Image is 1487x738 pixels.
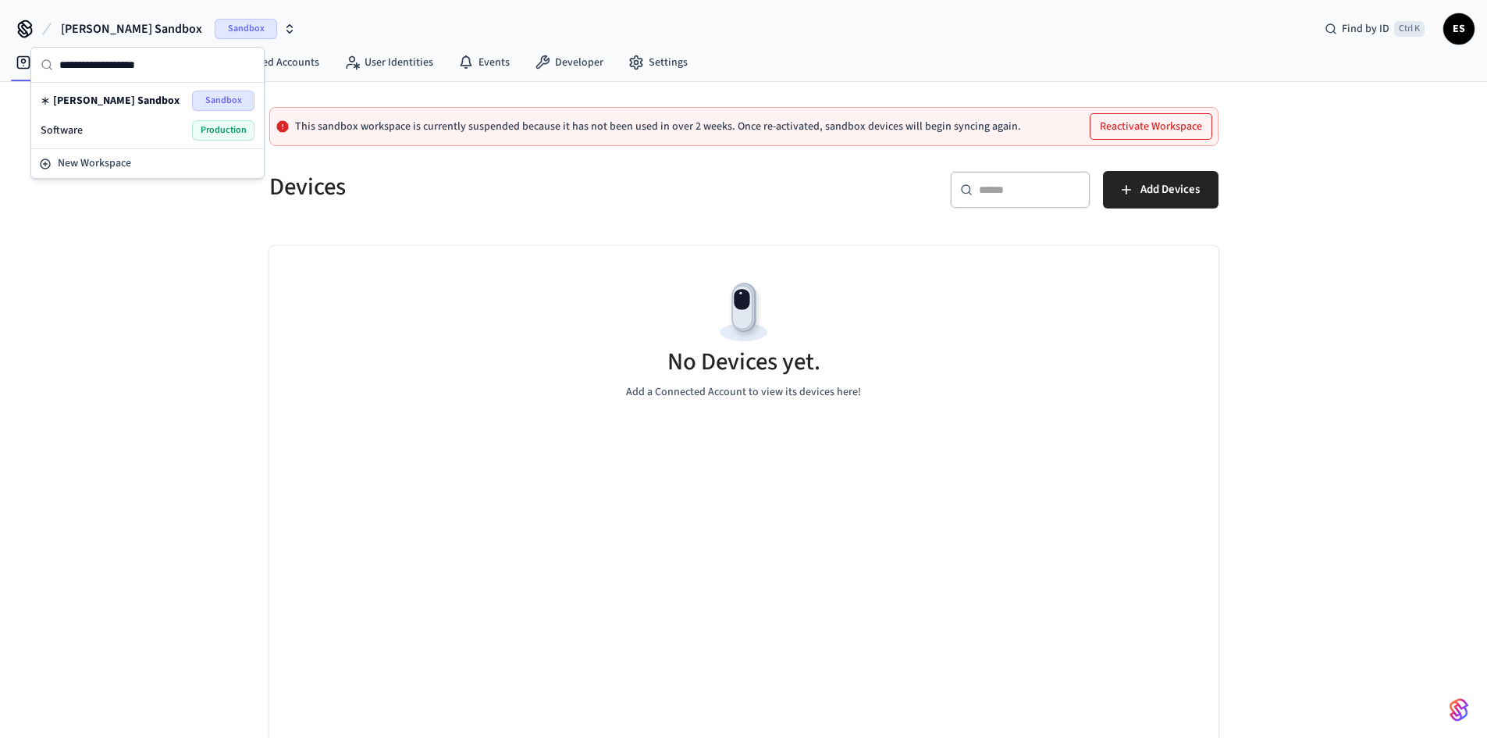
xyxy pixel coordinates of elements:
[61,20,202,38] span: [PERSON_NAME] Sandbox
[1450,697,1468,722] img: SeamLogoGradient.69752ec5.svg
[192,91,254,111] span: Sandbox
[1312,15,1437,43] div: Find by IDCtrl K
[616,48,700,77] a: Settings
[58,155,131,172] span: New Workspace
[709,277,779,348] img: Devices Empty State
[215,19,277,39] span: Sandbox
[53,93,180,109] span: [PERSON_NAME] Sandbox
[522,48,616,77] a: Developer
[3,48,84,77] a: Devices
[1394,21,1425,37] span: Ctrl K
[41,123,83,138] span: Software
[1090,114,1211,139] button: Reactivate Workspace
[192,120,254,141] span: Production
[1445,15,1473,43] span: ES
[1443,13,1475,45] button: ES
[667,346,820,378] h5: No Devices yet.
[33,151,262,176] button: New Workspace
[269,171,735,203] h5: Devices
[295,120,1021,133] p: This sandbox workspace is currently suspended because it has not been used in over 2 weeks. Once ...
[332,48,446,77] a: User Identities
[1342,21,1389,37] span: Find by ID
[446,48,522,77] a: Events
[626,384,861,401] p: Add a Connected Account to view its devices here!
[31,83,264,148] div: Suggestions
[1103,171,1218,209] button: Add Devices
[1140,180,1200,200] span: Add Devices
